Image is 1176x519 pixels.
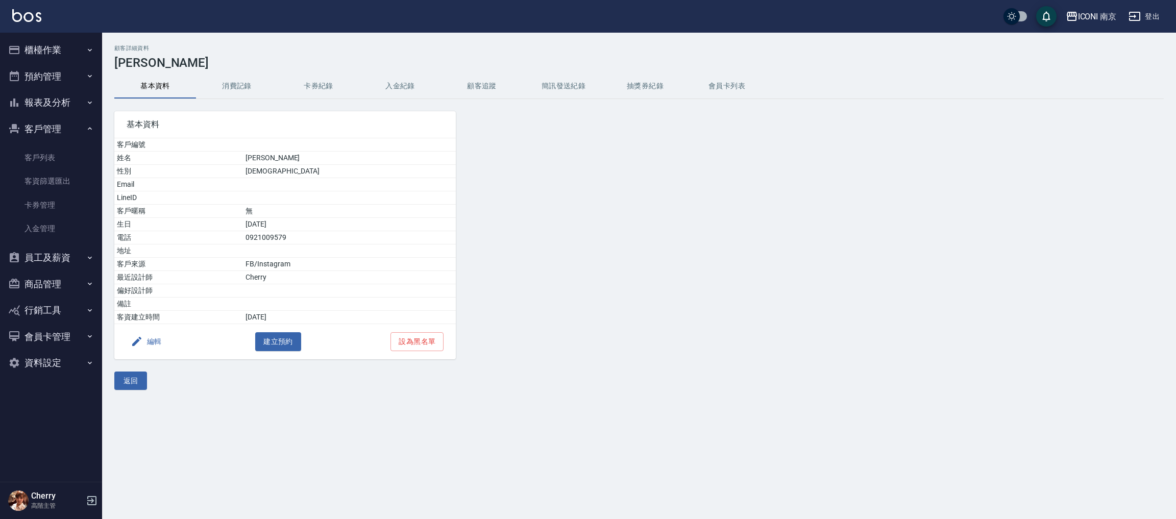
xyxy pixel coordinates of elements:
[390,332,444,351] button: 設為黑名單
[4,324,98,350] button: 會員卡管理
[4,244,98,271] button: 員工及薪資
[4,63,98,90] button: 預約管理
[243,271,456,284] td: Cherry
[114,218,243,231] td: 生日
[243,231,456,244] td: 0921009579
[1062,6,1121,27] button: ICONI 南京
[4,37,98,63] button: 櫃檯作業
[243,311,456,324] td: [DATE]
[196,74,278,98] button: 消費記錄
[1124,7,1164,26] button: 登出
[114,152,243,165] td: 姓名
[1078,10,1117,23] div: ICONI 南京
[127,119,444,130] span: 基本資料
[31,491,83,501] h5: Cherry
[4,271,98,298] button: 商品管理
[4,350,98,376] button: 資料設定
[4,116,98,142] button: 客戶管理
[114,258,243,271] td: 客戶來源
[114,178,243,191] td: Email
[114,74,196,98] button: 基本資料
[255,332,301,351] button: 建立預約
[4,89,98,116] button: 報表及分析
[12,9,41,22] img: Logo
[278,74,359,98] button: 卡券紀錄
[4,193,98,217] a: 卡券管理
[4,169,98,193] a: 客資篩選匯出
[243,165,456,178] td: [DEMOGRAPHIC_DATA]
[243,152,456,165] td: [PERSON_NAME]
[114,56,1164,70] h3: [PERSON_NAME]
[114,284,243,298] td: 偏好設計師
[114,138,243,152] td: 客戶編號
[114,311,243,324] td: 客資建立時間
[31,501,83,510] p: 高階主管
[8,490,29,511] img: Person
[4,146,98,169] a: 客戶列表
[114,205,243,218] td: 客戶暱稱
[523,74,604,98] button: 簡訊發送紀錄
[243,258,456,271] td: FB/Instagram
[114,45,1164,52] h2: 顧客詳細資料
[243,205,456,218] td: 無
[114,244,243,258] td: 地址
[114,231,243,244] td: 電話
[686,74,768,98] button: 會員卡列表
[114,298,243,311] td: 備註
[114,191,243,205] td: LineID
[4,217,98,240] a: 入金管理
[114,271,243,284] td: 最近設計師
[604,74,686,98] button: 抽獎券紀錄
[127,332,166,351] button: 編輯
[114,372,147,390] button: 返回
[441,74,523,98] button: 顧客追蹤
[243,218,456,231] td: [DATE]
[114,165,243,178] td: 性別
[1036,6,1057,27] button: save
[4,297,98,324] button: 行銷工具
[359,74,441,98] button: 入金紀錄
